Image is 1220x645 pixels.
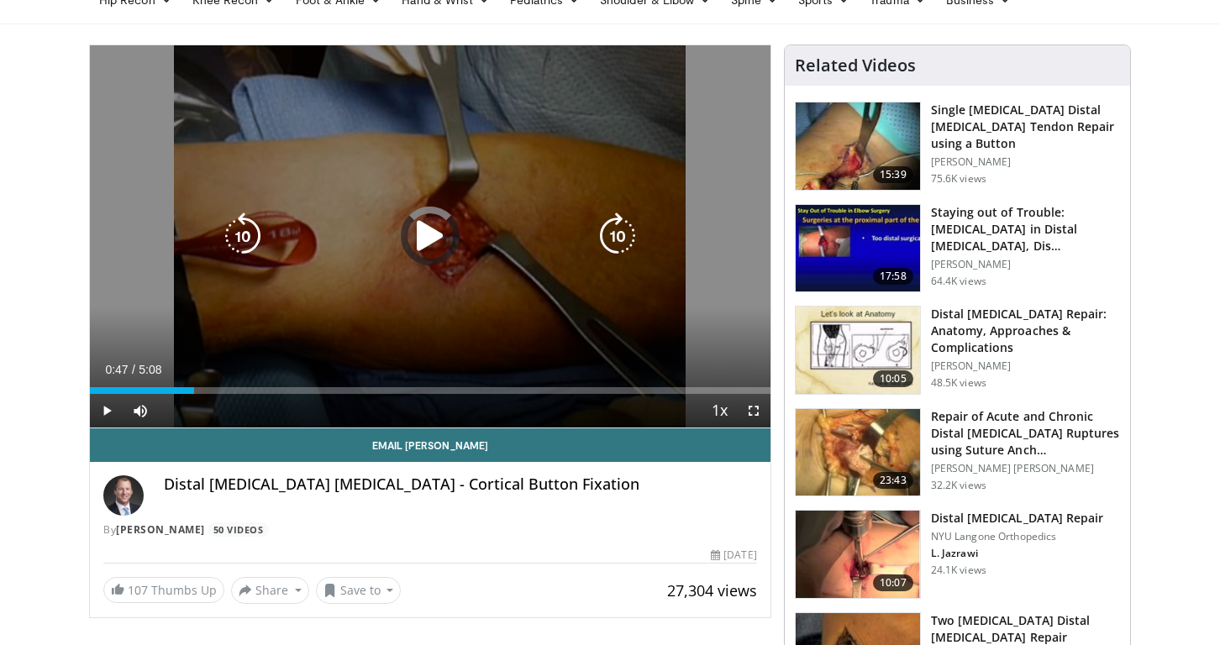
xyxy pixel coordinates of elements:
img: king_0_3.png.150x105_q85_crop-smart_upscale.jpg [796,102,920,190]
a: 23:43 Repair of Acute and Chronic Distal [MEDICAL_DATA] Ruptures using Suture Anch… [PERSON_NAME]... [795,408,1120,497]
span: 23:43 [873,472,913,489]
h3: Repair of Acute and Chronic Distal [MEDICAL_DATA] Ruptures using Suture Anch… [931,408,1120,459]
button: Save to [316,577,402,604]
img: 90401_0000_3.png.150x105_q85_crop-smart_upscale.jpg [796,307,920,394]
a: 10:07 Distal [MEDICAL_DATA] Repair NYU Langone Orthopedics L. Jazrawi 24.1K views [795,510,1120,599]
h3: Distal [MEDICAL_DATA] Repair [931,510,1104,527]
img: bennett_acute_distal_biceps_3.png.150x105_q85_crop-smart_upscale.jpg [796,409,920,496]
img: Jazrawi_DBR_1.png.150x105_q85_crop-smart_upscale.jpg [796,511,920,598]
p: [PERSON_NAME] [931,359,1120,373]
a: 107 Thumbs Up [103,577,224,603]
span: 10:07 [873,574,913,591]
a: 15:39 Single [MEDICAL_DATA] Distal [MEDICAL_DATA] Tendon Repair using a Button [PERSON_NAME] 75.6... [795,102,1120,191]
h3: Distal [MEDICAL_DATA] Repair: Anatomy, Approaches & Complications [931,306,1120,356]
span: 5:08 [139,363,161,376]
button: Play [90,394,124,427]
img: Q2xRg7exoPLTwO8X4xMDoxOjB1O8AjAz_1.150x105_q85_crop-smart_upscale.jpg [796,205,920,292]
p: 24.1K views [931,564,986,577]
p: 75.6K views [931,172,986,186]
button: Share [231,577,309,604]
a: 17:58 Staying out of Trouble: [MEDICAL_DATA] in Distal [MEDICAL_DATA], Dis… [PERSON_NAME] 64.4K v... [795,204,1120,293]
div: By [103,522,757,537]
span: 17:58 [873,268,913,285]
p: [PERSON_NAME] [931,155,1120,169]
span: / [132,363,135,376]
p: [PERSON_NAME] [PERSON_NAME] [931,462,1120,475]
button: Mute [124,394,157,427]
video-js: Video Player [90,45,770,428]
button: Playback Rate [703,394,737,427]
div: Progress Bar [90,387,770,394]
p: [PERSON_NAME] [931,258,1120,271]
p: 48.5K views [931,376,986,390]
a: 50 Videos [208,522,269,537]
p: NYU Langone Orthopedics [931,530,1104,543]
p: 32.2K views [931,479,986,492]
h4: Distal [MEDICAL_DATA] [MEDICAL_DATA] - Cortical Button Fixation [164,475,757,494]
p: 64.4K views [931,275,986,288]
a: [PERSON_NAME] [116,522,205,537]
h3: Staying out of Trouble: [MEDICAL_DATA] in Distal [MEDICAL_DATA], Dis… [931,204,1120,254]
span: 10:05 [873,370,913,387]
span: 27,304 views [667,580,757,600]
span: 15:39 [873,166,913,183]
div: [DATE] [711,548,756,563]
a: 10:05 Distal [MEDICAL_DATA] Repair: Anatomy, Approaches & Complications [PERSON_NAME] 48.5K views [795,306,1120,395]
a: Email [PERSON_NAME] [90,428,770,462]
button: Fullscreen [737,394,770,427]
img: Avatar [103,475,144,516]
h4: Related Videos [795,55,916,76]
span: 0:47 [105,363,128,376]
p: L. Jazrawi [931,547,1104,560]
span: 107 [128,582,148,598]
h3: Single [MEDICAL_DATA] Distal [MEDICAL_DATA] Tendon Repair using a Button [931,102,1120,152]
